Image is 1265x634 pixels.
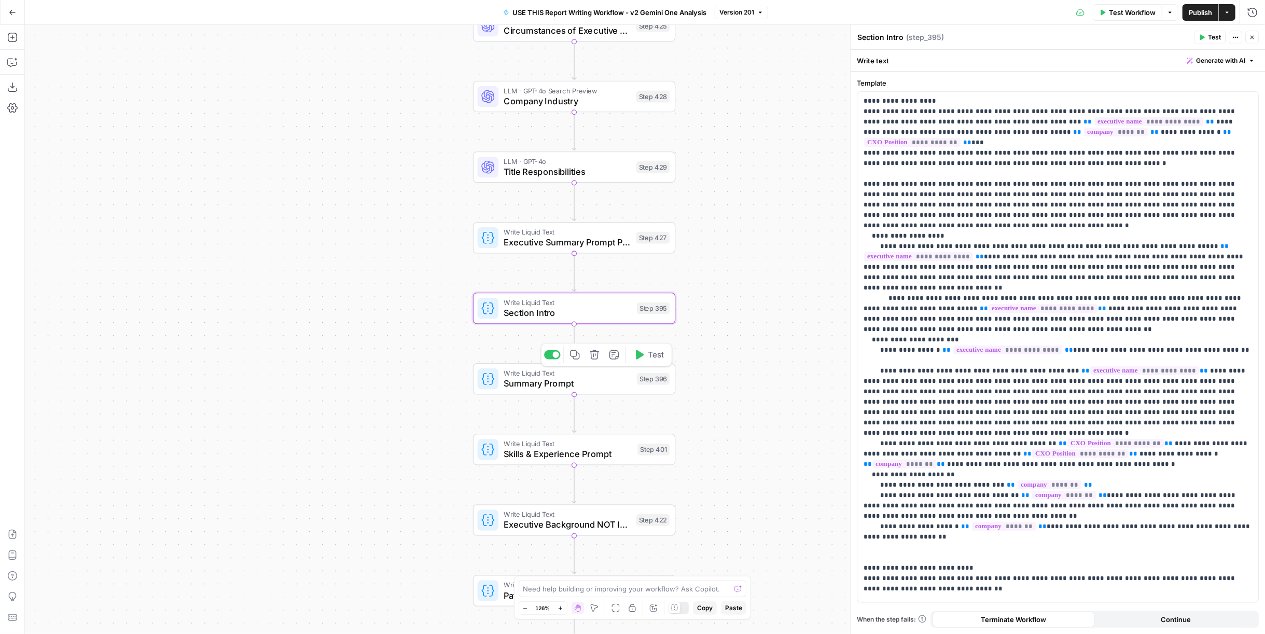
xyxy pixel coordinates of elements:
[906,32,944,43] span: ( step_395 )
[1208,33,1221,42] span: Test
[1095,611,1257,628] button: Continue
[719,8,754,17] span: Version 201
[473,434,676,465] div: Write Liquid TextSkills & Experience PromptStep 401
[572,182,576,220] g: Edge from step_429 to step_427
[473,10,676,42] div: LLM · GPT-4oCircumstances of Executive CLEANStep 425
[504,307,632,320] span: Section Intro
[572,535,576,574] g: Edge from step_422 to step_423
[504,368,632,378] span: Write Liquid Text
[504,94,631,107] span: Company Industry
[504,438,632,449] span: Write Liquid Text
[572,394,576,433] g: Edge from step_396 to step_401
[636,161,670,173] div: Step 429
[636,514,670,526] div: Step 422
[1194,31,1226,44] button: Test
[636,232,670,244] div: Step 427
[697,603,713,613] span: Copy
[504,580,631,590] span: Write Liquid Text
[512,7,706,18] span: USE THIS Report Writing Workflow - v2 Gemini One Analysis
[857,32,903,43] textarea: Section Intro
[648,349,664,361] span: Test
[473,575,676,606] div: Write Liquid TextPath to ExecutiveStep 423
[1161,614,1191,625] span: Continue
[572,465,576,503] g: Edge from step_401 to step_422
[693,601,717,615] button: Copy
[1093,4,1162,21] button: Test Workflow
[857,615,926,624] a: When the step fails:
[637,444,670,456] div: Step 401
[473,222,676,253] div: Write Liquid TextExecutive Summary Prompt PrimaryStep 427
[636,91,670,103] div: Step 428
[504,24,631,37] span: Circumstances of Executive CLEAN
[473,81,676,112] div: LLM · GPT-4o Search PreviewCompany IndustryStep 428
[504,165,631,178] span: Title Responsibilities
[715,6,768,19] button: Version 201
[497,4,713,21] button: USE THIS Report Writing Workflow - v2 Gemini One Analysis
[857,78,1259,88] label: Template
[981,614,1047,625] span: Terminate Workflow
[572,112,576,150] g: Edge from step_428 to step_429
[721,601,746,615] button: Paste
[636,20,670,32] div: Step 425
[572,41,576,79] g: Edge from step_425 to step_428
[1109,7,1156,18] span: Test Workflow
[473,293,676,324] div: Write Liquid TextSection IntroStep 395
[1189,7,1212,18] span: Publish
[473,151,676,183] div: LLM · GPT-4oTitle ResponsibilitiesStep 429
[637,373,670,385] div: Step 396
[504,86,631,96] span: LLM · GPT-4o Search Preview
[473,363,676,394] div: Write Liquid TextSummary PromptStep 396Test
[504,518,631,531] span: Executive Background NOT IN USE
[473,504,676,535] div: Write Liquid TextExecutive Background NOT IN USEStep 422
[504,377,632,390] span: Summary Prompt
[637,302,670,314] div: Step 395
[504,589,631,602] span: Path to Executive
[725,603,742,613] span: Paste
[1183,54,1259,67] button: Generate with AI
[504,236,631,249] span: Executive Summary Prompt Primary
[504,509,631,519] span: Write Liquid Text
[572,253,576,292] g: Edge from step_427 to step_395
[629,346,669,363] button: Test
[504,448,632,461] span: Skills & Experience Prompt
[504,297,632,308] span: Write Liquid Text
[536,604,550,612] span: 126%
[504,227,631,237] span: Write Liquid Text
[504,156,631,167] span: LLM · GPT-4o
[851,50,1265,71] div: Write text
[1183,4,1218,21] button: Publish
[1196,56,1245,65] span: Generate with AI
